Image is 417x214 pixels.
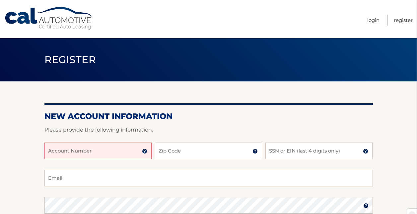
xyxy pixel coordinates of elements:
input: Account Number [44,143,152,159]
a: Login [367,15,380,26]
p: Please provide the following information. [44,125,373,135]
input: Email [44,170,373,186]
img: tooltip.svg [252,149,258,154]
img: tooltip.svg [363,149,368,154]
img: tooltip.svg [363,203,369,208]
span: Register [44,53,96,66]
h2: New Account Information [44,111,373,121]
a: Cal Automotive [4,7,94,30]
a: Register [394,15,413,26]
input: Zip Code [155,143,262,159]
img: tooltip.svg [142,149,147,154]
input: SSN or EIN (last 4 digits only) [265,143,373,159]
